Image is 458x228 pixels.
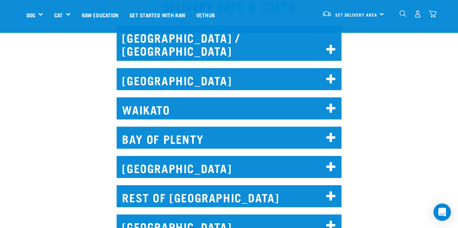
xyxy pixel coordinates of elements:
img: van-moving.png [322,10,332,17]
h2: [GEOGRAPHIC_DATA] [117,156,341,178]
h2: REST OF [GEOGRAPHIC_DATA] [117,185,341,207]
a: Dog [26,11,35,19]
div: Open Intercom Messenger [433,203,451,221]
img: home-icon-1@2x.png [399,10,406,17]
a: Vethub [191,0,220,29]
span: Set Delivery Area [335,13,377,16]
h2: [GEOGRAPHIC_DATA] [117,68,341,90]
h2: [GEOGRAPHIC_DATA] / [GEOGRAPHIC_DATA] [117,26,341,61]
img: user.png [414,10,421,18]
a: Raw Education [76,0,124,29]
h2: WAIKATO [117,97,341,119]
img: home-icon@2x.png [429,10,436,18]
a: Get started with Raw [124,0,191,29]
a: Cat [54,11,62,19]
h2: BAY OF PLENTY [117,126,341,149]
